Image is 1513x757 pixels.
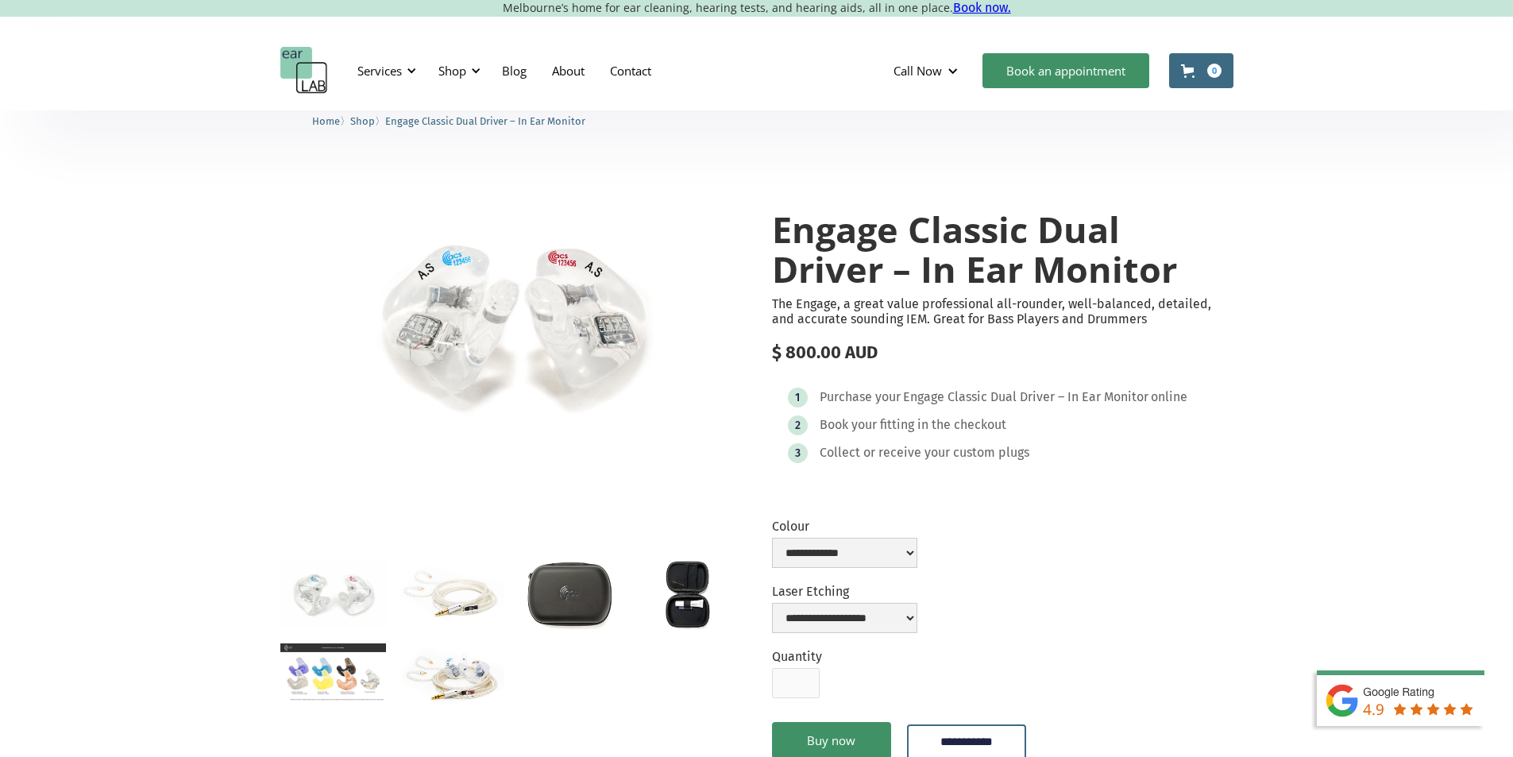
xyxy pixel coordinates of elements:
[385,115,585,127] span: Engage Classic Dual Driver – In Ear Monitor
[429,47,485,95] div: Shop
[894,63,942,79] div: Call Now
[881,47,975,95] div: Call Now
[772,296,1233,326] p: The Engage, a great value professional all-rounder, well-balanced, detailed, and accurate soundin...
[772,210,1233,288] h1: Engage Classic Dual Driver – In Ear Monitor
[1207,64,1222,78] div: 0
[348,47,421,95] div: Services
[772,649,822,664] label: Quantity
[795,419,801,431] div: 2
[357,63,402,79] div: Services
[903,389,1148,405] div: Engage Classic Dual Driver – In Ear Monitor
[820,417,1006,433] div: Book your fitting in the checkout
[772,342,1233,363] div: $ 800.00 AUD
[280,643,386,702] a: open lightbox
[597,48,664,94] a: Contact
[772,584,917,599] label: Laser Etching
[820,445,1029,461] div: Collect or receive your custom plugs
[399,560,504,626] a: open lightbox
[280,178,742,466] a: open lightbox
[385,113,585,128] a: Engage Classic Dual Driver – In Ear Monitor
[489,48,539,94] a: Blog
[772,519,917,534] label: Colour
[539,48,597,94] a: About
[635,560,741,630] a: open lightbox
[1169,53,1233,88] a: Open cart
[350,113,375,128] a: Shop
[1151,389,1187,405] div: online
[820,389,901,405] div: Purchase your
[350,113,385,129] li: 〉
[399,643,504,709] a: open lightbox
[312,113,350,129] li: 〉
[280,47,328,95] a: home
[312,115,340,127] span: Home
[795,447,801,459] div: 3
[280,560,386,628] a: open lightbox
[350,115,375,127] span: Shop
[280,178,742,466] img: Engage Classic Dual Driver – In Ear Monitor
[312,113,340,128] a: Home
[982,53,1149,88] a: Book an appointment
[795,392,800,404] div: 1
[438,63,466,79] div: Shop
[517,560,623,630] a: open lightbox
